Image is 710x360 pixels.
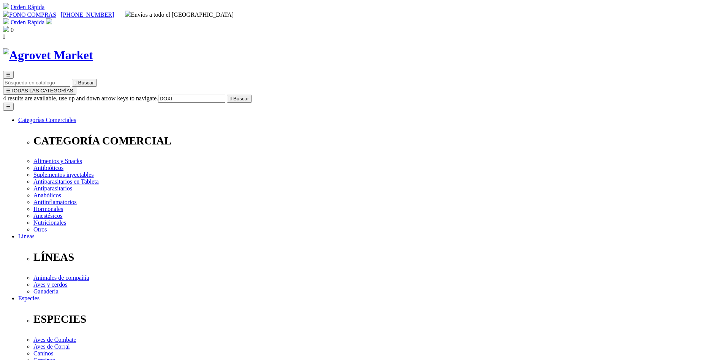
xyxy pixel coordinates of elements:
[11,27,14,33] span: 0
[11,19,44,25] a: Orden Rápida
[33,192,61,198] a: Anabólicos
[33,178,99,185] a: Antiparasitarios en Tableta
[158,95,225,103] input: Buscar
[18,117,76,123] a: Categorías Comerciales
[11,4,44,10] a: Orden Rápida
[33,274,89,281] a: Animales de compañía
[3,33,5,40] i: 
[3,11,9,17] img: phone.svg
[233,96,249,101] span: Buscar
[33,313,707,325] p: ESPECIES
[3,103,14,111] button: ☰
[3,71,14,79] button: ☰
[3,79,70,87] input: Buscar
[33,199,77,205] a: Antiinflamatorios
[33,165,63,171] a: Antibióticos
[3,11,56,18] a: FONO COMPRAS
[125,11,131,17] img: delivery-truck.svg
[3,18,9,24] img: shopping-cart.svg
[227,95,252,103] button:  Buscar
[33,251,707,263] p: LÍNEAS
[33,213,62,219] a: Anestésicos
[75,80,77,86] i: 
[33,226,47,233] a: Otros
[33,185,72,192] a: Antiparasitarios
[6,88,11,94] span: ☰
[33,158,82,164] a: Alimentos y Snacks
[230,96,232,101] i: 
[4,278,131,356] iframe: Brevo live chat
[3,3,9,9] img: shopping-cart.svg
[6,72,11,78] span: ☰
[46,19,52,25] a: Acceda a su cuenta de cliente
[18,233,35,239] a: Líneas
[3,95,158,101] span: 4 results are available, use up and down arrow keys to navigate.
[33,219,66,226] a: Nutricionales
[33,206,63,212] a: Hormonales
[46,18,52,24] img: user.svg
[78,80,94,86] span: Buscar
[33,171,94,178] a: Suplementos inyectables
[125,11,234,18] span: Envíos a todo el [GEOGRAPHIC_DATA]
[72,79,97,87] button:  Buscar
[3,48,93,62] img: Agrovet Market
[61,11,114,18] a: [PHONE_NUMBER]
[33,135,707,147] p: CATEGORÍA COMERCIAL
[3,87,76,95] button: ☰TODAS LAS CATEGORÍAS
[3,26,9,32] img: shopping-bag.svg
[33,350,53,357] a: Caninos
